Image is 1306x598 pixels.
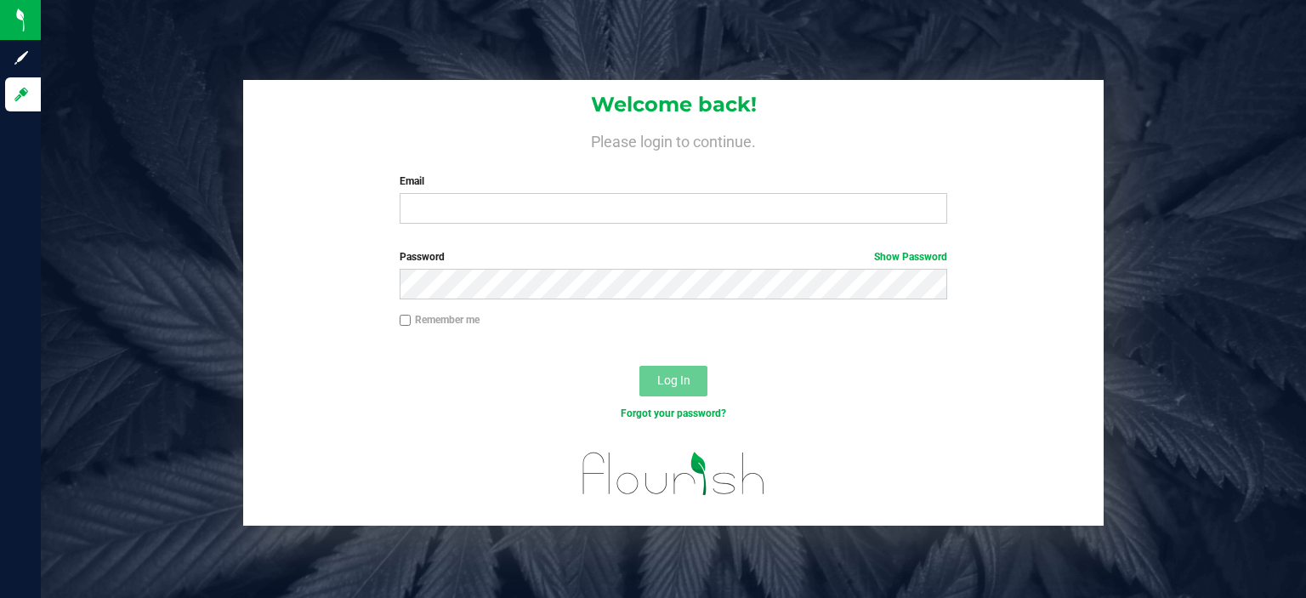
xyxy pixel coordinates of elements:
inline-svg: Log in [13,86,30,103]
h1: Welcome back! [243,94,1104,116]
a: Show Password [874,251,947,263]
inline-svg: Sign up [13,49,30,66]
label: Remember me [400,312,480,327]
span: Password [400,251,445,263]
button: Log In [639,366,707,396]
label: Email [400,174,948,189]
a: Forgot your password? [621,407,726,419]
input: Remember me [400,315,412,327]
img: flourish_logo.svg [566,439,781,508]
h4: Please login to continue. [243,129,1104,150]
span: Log In [657,373,690,387]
